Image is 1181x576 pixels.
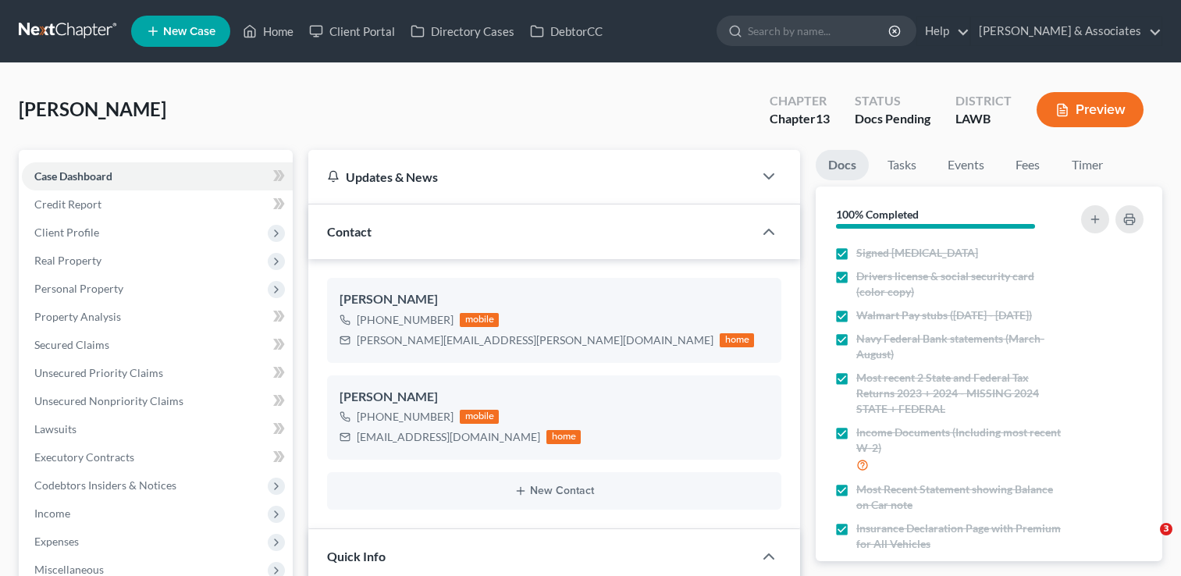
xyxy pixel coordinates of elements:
div: home [546,430,581,444]
a: Directory Cases [403,17,522,45]
span: Income Documents (Including most recent W-2) [856,425,1062,456]
span: Unsecured Nonpriority Claims [34,394,183,407]
span: Unsecured Priority Claims [34,366,163,379]
div: District [955,92,1012,110]
span: Expenses [34,535,79,548]
span: Codebtors Insiders & Notices [34,478,176,492]
span: Secured Claims [34,338,109,351]
div: mobile [460,313,499,327]
div: Chapter [770,92,830,110]
div: [PERSON_NAME] [340,388,769,407]
a: Secured Claims [22,331,293,359]
div: Docs Pending [855,110,930,128]
a: Fees [1003,150,1053,180]
span: New Case [163,26,215,37]
strong: 100% Completed [836,208,919,221]
span: Client Profile [34,226,99,239]
a: Client Portal [301,17,403,45]
div: Updates & News [327,169,735,185]
span: Navy Federal Bank statements (March-August) [856,331,1062,362]
a: Unsecured Priority Claims [22,359,293,387]
span: Contact [327,224,372,239]
span: 3 [1160,523,1172,535]
a: Home [235,17,301,45]
div: mobile [460,410,499,424]
a: Timer [1059,150,1115,180]
a: Lawsuits [22,415,293,443]
iframe: Intercom live chat [1128,523,1165,560]
span: Lawsuits [34,422,76,436]
input: Search by name... [748,16,891,45]
a: Case Dashboard [22,162,293,190]
a: Executory Contracts [22,443,293,471]
div: [PHONE_NUMBER] [357,312,454,328]
div: Chapter [770,110,830,128]
span: Most recent 2 State and Federal Tax Returns 2023 + 2024 - MISSING 2024 STATE + FEDERAL [856,370,1062,417]
div: LAWB [955,110,1012,128]
span: Income [34,507,70,520]
span: Walmart Pay stubs ([DATE] - [DATE]) [856,308,1032,323]
span: Personal Property [34,282,123,295]
span: Miscellaneous [34,563,104,576]
div: Status [855,92,930,110]
a: DebtorCC [522,17,610,45]
div: [PERSON_NAME] [340,290,769,309]
span: Regions Bank statements (March-August) [856,560,1056,575]
a: Credit Report [22,190,293,219]
span: Drivers license & social security card (color copy) [856,268,1062,300]
button: Preview [1037,92,1144,127]
div: [PERSON_NAME][EMAIL_ADDRESS][PERSON_NAME][DOMAIN_NAME] [357,332,713,348]
span: [PERSON_NAME] [19,98,166,120]
span: Executory Contracts [34,450,134,464]
a: Property Analysis [22,303,293,331]
div: home [720,333,754,347]
div: [PHONE_NUMBER] [357,409,454,425]
span: Property Analysis [34,310,121,323]
span: Case Dashboard [34,169,112,183]
span: Signed [MEDICAL_DATA] [856,245,978,261]
span: Quick Info [327,549,386,564]
a: Unsecured Nonpriority Claims [22,387,293,415]
a: Help [917,17,969,45]
a: Tasks [875,150,929,180]
span: Credit Report [34,197,101,211]
span: Insurance Declaration Page with Premium for All Vehicles [856,521,1062,552]
a: Events [935,150,997,180]
button: New Contact [340,485,769,497]
div: [EMAIL_ADDRESS][DOMAIN_NAME] [357,429,540,445]
span: Real Property [34,254,101,267]
a: [PERSON_NAME] & Associates [971,17,1161,45]
span: 13 [816,111,830,126]
a: Docs [816,150,869,180]
span: Most Recent Statement showing Balance on Car note [856,482,1062,513]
